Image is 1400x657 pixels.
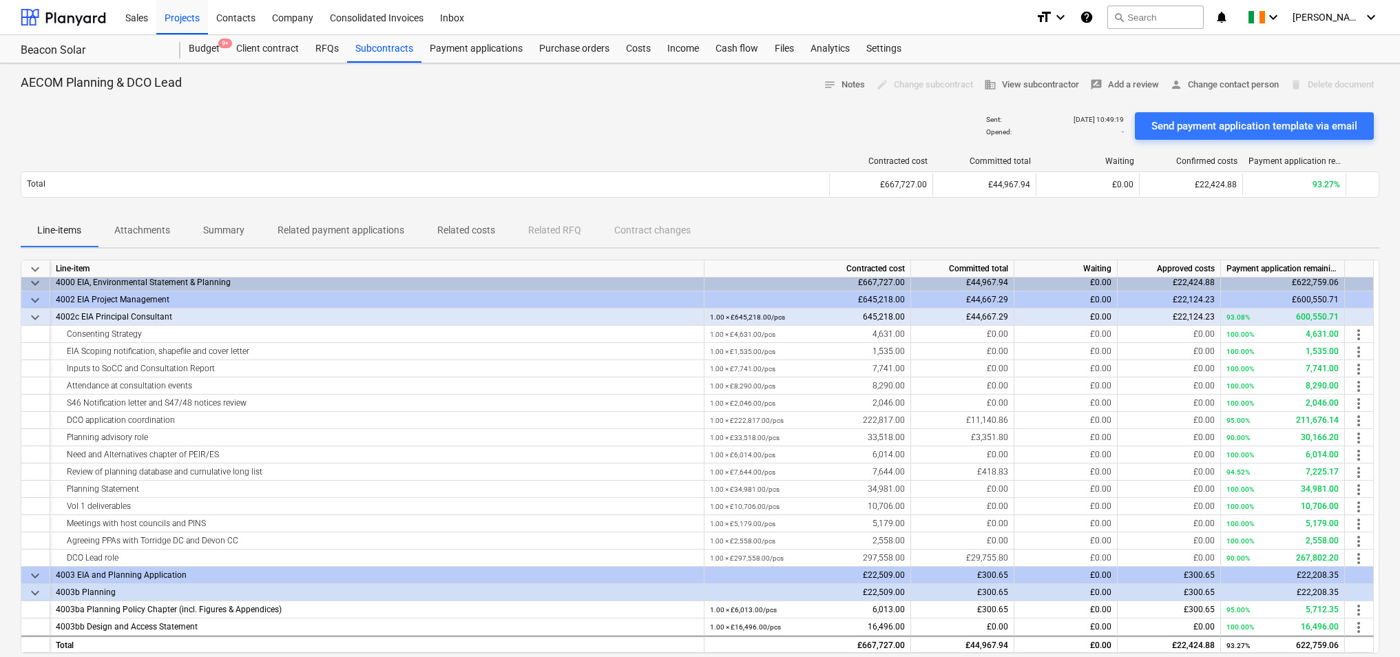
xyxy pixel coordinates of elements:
[1193,432,1215,442] span: £0.00
[27,275,43,291] span: keyboard_arrow_down
[829,174,932,196] div: £667,727.00
[1226,377,1339,395] div: 8,290.00
[710,606,777,614] small: 1.00 × £6,013.00 / pcs
[659,35,707,63] a: Income
[1193,622,1215,632] span: £0.00
[1170,77,1279,93] span: Change contact person
[824,77,865,93] span: Notes
[56,618,698,636] div: 4003bb Design and Access Statement
[437,223,495,238] p: Related costs
[531,35,618,63] a: Purchase orders
[27,585,43,601] span: keyboard_arrow_down
[710,382,775,390] small: 1.00 × £8,290.00 / pcs
[1226,399,1254,407] small: 100.00%
[1195,180,1237,189] span: £22,424.88
[1221,584,1345,601] div: £22,208.35
[704,291,911,309] div: £645,218.00
[1350,361,1367,377] span: more_vert
[1265,9,1282,25] i: keyboard_arrow_down
[1226,326,1339,343] div: 4,631.00
[1226,313,1250,321] small: 93.08%
[1112,180,1133,189] span: £0.00
[1118,291,1221,309] div: £22,124.23
[704,567,911,584] div: £22,509.00
[1193,381,1215,390] span: £0.00
[1014,636,1118,653] div: £0.00
[56,515,698,532] div: Meetings with host councils and PINS
[1350,499,1367,515] span: more_vert
[56,429,698,446] div: Planning advisory role
[1193,553,1215,563] span: £0.00
[278,223,404,238] p: Related payment applications
[824,79,836,91] span: notes
[1090,329,1111,339] span: £0.00
[1350,464,1367,481] span: more_vert
[710,395,905,412] div: 2,046.00
[1350,430,1367,446] span: more_vert
[56,291,698,309] div: 4002 EIA Project Management
[1193,467,1215,477] span: £0.00
[1226,481,1339,498] div: 34,981.00
[56,532,698,550] div: Agreeing PPAs with Torridge DC and Devon CC
[1226,601,1339,618] div: 5,712.35
[56,550,698,567] div: DCO Lead role
[710,377,905,395] div: 8,290.00
[911,636,1014,653] div: £44,967.94
[1350,395,1367,412] span: more_vert
[56,274,698,291] div: 4000 EIA, Environmental Statement & Planning
[1226,537,1254,545] small: 100.00%
[56,360,698,377] div: Inputs to SoCC and Consultation Report
[1107,6,1204,29] button: Search
[1014,274,1118,291] div: £0.00
[56,343,698,360] div: EIA Scoping notification, shapefile and cover letter
[710,446,905,463] div: 6,014.00
[986,127,1012,136] p: Opened :
[1090,77,1159,93] span: Add a review
[802,35,858,63] div: Analytics
[21,74,182,91] p: AECOM Planning & DCO Lead
[1226,618,1339,636] div: 16,496.00
[1090,312,1111,322] span: £0.00
[56,584,698,601] div: 4003b Planning
[710,537,775,545] small: 1.00 × £2,558.00 / pcs
[56,412,698,429] div: DCO application coordination
[1226,446,1339,463] div: 6,014.00
[1226,360,1339,377] div: 7,741.00
[1036,9,1052,25] i: format_size
[421,35,531,63] div: Payment applications
[1074,115,1124,124] p: [DATE] 10:49:19
[1052,9,1069,25] i: keyboard_arrow_down
[21,43,164,58] div: Beacon Solar
[710,429,905,446] div: 33,518.00
[1226,637,1339,654] div: 622,759.06
[1090,364,1111,373] span: £0.00
[27,261,43,278] span: keyboard_arrow_down
[307,35,347,63] div: RFQs
[1193,501,1215,511] span: £0.00
[710,515,905,532] div: 5,179.00
[858,35,910,63] div: Settings
[56,377,698,395] div: Attendance at consultation events
[618,35,659,63] a: Costs
[1226,412,1339,429] div: 211,676.14
[37,223,81,238] p: Line-items
[1221,274,1345,291] div: £622,759.06
[1226,434,1250,441] small: 90.00%
[1226,532,1339,550] div: 2,558.00
[984,77,1079,93] span: View subcontractor
[56,481,698,498] div: Planning Statement
[1090,519,1111,528] span: £0.00
[988,180,1030,189] span: £44,967.94
[1193,450,1215,459] span: £0.00
[1226,365,1254,373] small: 100.00%
[710,343,905,360] div: 1,535.00
[704,260,911,278] div: Contracted cost
[1193,398,1215,408] span: £0.00
[710,550,905,567] div: 297,558.00
[766,35,802,63] a: Files
[1226,623,1254,631] small: 100.00%
[1226,503,1254,510] small: 100.00%
[1293,12,1361,23] span: [PERSON_NAME]
[911,260,1014,278] div: Committed total
[27,178,45,190] p: Total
